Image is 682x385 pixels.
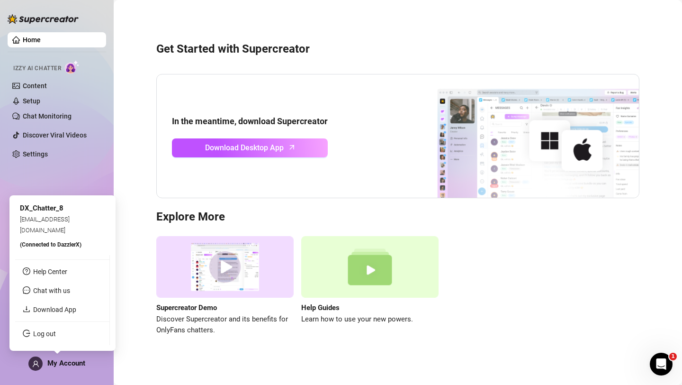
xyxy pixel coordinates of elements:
span: Discover Supercreator and its benefits for OnlyFans chatters. [156,314,294,336]
span: DX_Chatter_8 [20,204,63,212]
span: Learn how to use your new powers. [301,314,439,325]
img: logo-BBDzfeDw.svg [8,14,79,24]
span: Chat with us [33,287,70,294]
span: Download Desktop App [205,142,284,154]
span: message [23,286,30,294]
a: Supercreator DemoDiscover Supercreator and its benefits for OnlyFans chatters. [156,236,294,336]
li: Log out [15,326,109,341]
img: help guides [301,236,439,298]
span: (Connected to DazzlerX ) [20,241,81,248]
a: Chat Monitoring [23,112,72,120]
strong: Supercreator Demo [156,303,217,312]
span: [EMAIL_ADDRESS][DOMAIN_NAME] [20,216,70,233]
span: arrow-up [287,142,297,153]
a: Help Center [33,268,67,275]
iframe: Intercom live chat [650,353,673,376]
a: Discover Viral Videos [23,131,87,139]
span: 1 [669,353,677,360]
span: user [32,360,39,367]
img: supercreator demo [156,236,294,298]
a: Content [23,82,47,90]
a: Log out [33,330,56,338]
h3: Get Started with Supercreator [156,42,639,57]
h3: Explore More [156,210,639,225]
a: Download App [33,306,76,313]
strong: In the meantime, download Supercreator [172,116,328,126]
a: Setup [23,97,40,105]
a: Settings [23,150,48,158]
a: Help GuidesLearn how to use your new powers. [301,236,439,336]
span: My Account [47,359,85,367]
strong: Help Guides [301,303,340,312]
span: Izzy AI Chatter [13,64,61,73]
img: download app [402,74,639,198]
img: AI Chatter [65,60,80,74]
a: Home [23,36,41,44]
a: Download Desktop Apparrow-up [172,138,328,157]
